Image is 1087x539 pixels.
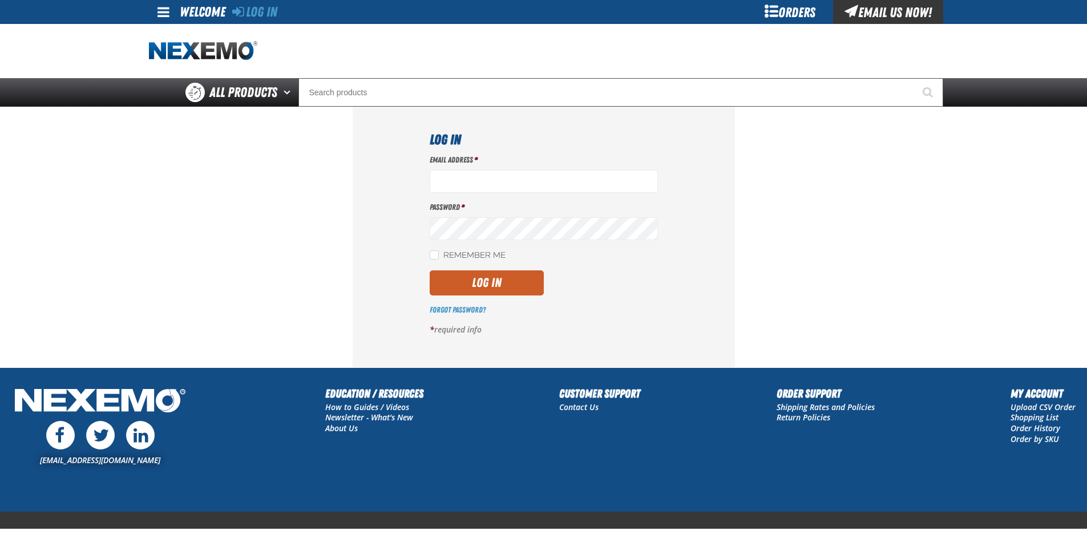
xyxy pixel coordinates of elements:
[915,78,943,107] button: Start Searching
[325,385,423,402] h2: Education / Resources
[325,423,358,433] a: About Us
[430,250,506,261] label: Remember Me
[777,412,830,423] a: Return Policies
[430,155,658,165] label: Email Address
[40,455,160,465] a: [EMAIL_ADDRESS][DOMAIN_NAME]
[325,402,409,412] a: How to Guides / Videos
[430,270,544,295] button: Log In
[1011,385,1076,402] h2: My Account
[1011,423,1060,433] a: Order History
[777,385,875,402] h2: Order Support
[280,78,298,107] button: Open All Products pages
[232,4,277,20] a: Log In
[430,325,658,335] p: required info
[430,250,439,260] input: Remember Me
[430,129,658,150] h1: Log In
[430,202,658,213] label: Password
[777,402,875,412] a: Shipping Rates and Policies
[559,385,640,402] h2: Customer Support
[1011,412,1058,423] a: Shopping List
[149,41,257,61] a: Home
[325,412,413,423] a: Newsletter - What's New
[1011,433,1059,444] a: Order by SKU
[149,41,257,61] img: Nexemo logo
[298,78,943,107] input: Search
[1011,402,1076,412] a: Upload CSV Order
[209,82,277,103] span: All Products
[559,402,599,412] a: Contact Us
[11,385,189,419] img: Nexemo Logo
[430,305,486,314] a: Forgot Password?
